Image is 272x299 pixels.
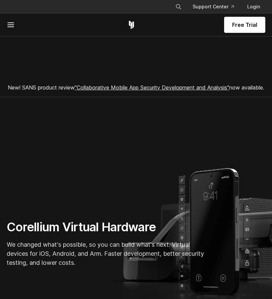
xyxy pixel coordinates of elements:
span: Free Trial [232,21,257,29]
div: Navigation Menu [170,1,265,13]
a: "Collaborative Mobile App Security Development and Analysis" [75,84,229,91]
p: We changed what's possible, so you can build what's next. Virtual devices for iOS, Android, and A... [7,240,208,267]
a: Corellium Home [127,21,136,29]
h1: Corellium Virtual Hardware [7,220,208,235]
a: Support Center [187,1,239,13]
span: New! SANS product review now available. [8,84,264,91]
a: Login [242,1,265,13]
a: Free Trial [224,17,265,33]
button: Search [173,1,185,13]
